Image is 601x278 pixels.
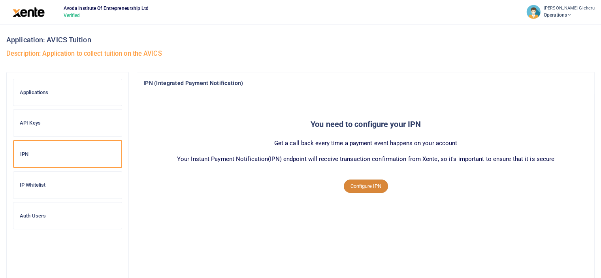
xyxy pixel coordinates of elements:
p: Your Instant Payment Notification(IPN) endpoint will receive transaction confirmation from Xente,... [143,154,588,164]
span: Verified [60,12,152,19]
a: IP Whitelist [13,171,122,199]
h5: Description: Application to collect tuition on the AVICS [6,50,595,58]
img: profile-user [526,5,541,19]
h6: Auth Users [20,213,115,219]
h5: You need to configure your IPN [143,119,588,129]
a: profile-user [PERSON_NAME] Gicheru Operations [526,5,595,19]
h6: API Keys [20,120,115,126]
h6: IP Whitelist [20,182,115,188]
p: Get a call back every time a payment event happens on your account [143,138,588,148]
a: Auth Users [13,202,122,230]
h6: Applications [20,89,115,96]
img: logo-large [13,7,45,17]
small: [PERSON_NAME] Gicheru [544,5,595,12]
h4: IPN (Integrated Payment Notification) [143,79,588,87]
h6: IPN [20,151,115,157]
a: logo-large logo-large [13,9,45,15]
span: Avoda Institute Of Entrepreneurship Ltd [60,5,152,12]
span: Operations [544,11,595,19]
h3: Application: AVICS Tuition [6,34,595,46]
a: IPN [13,140,122,168]
a: Applications [13,79,122,106]
a: API Keys [13,109,122,137]
button: Configure IPN [344,180,388,193]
